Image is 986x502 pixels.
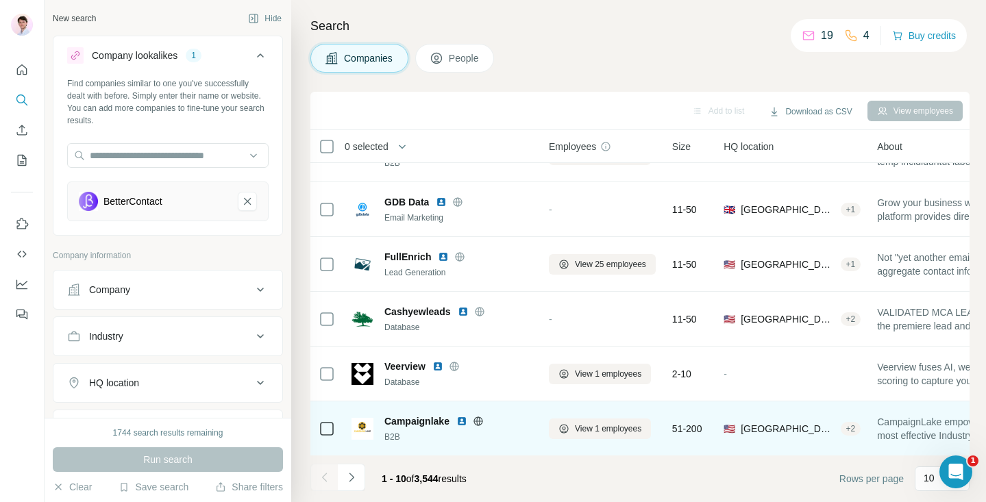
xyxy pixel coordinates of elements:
span: 11-50 [672,203,697,216]
span: GDB Data [384,195,429,209]
span: 🇺🇸 [724,312,735,326]
button: Annual revenue ($) [53,413,282,446]
button: Feedback [11,302,33,327]
img: LinkedIn logo [456,416,467,427]
span: - [549,204,552,215]
span: 0 selected [345,140,389,153]
span: Campaignlake [384,414,449,428]
span: - [724,368,727,379]
img: Logo of Veerview [352,363,373,385]
span: results [382,473,467,484]
span: Cashyewleads [384,305,451,318]
p: 4 [863,27,870,44]
img: Logo of Cashyewleads [352,308,373,330]
span: 2-10 [672,367,691,381]
span: 🇺🇸 [724,258,735,271]
div: New search [53,12,96,25]
div: Database [384,321,532,334]
h4: Search [310,16,970,36]
div: Database [384,376,532,388]
div: + 2 [841,423,861,435]
button: View 1 employees [549,364,651,384]
button: Clear [53,480,92,494]
button: Save search [119,480,188,494]
button: Industry [53,320,282,353]
span: 1 [967,455,978,466]
div: B2B [384,431,532,443]
div: + 1 [841,203,861,216]
div: HQ location [89,376,139,390]
button: View 25 employees [549,254,656,275]
img: Logo of GDB Data [352,199,373,221]
span: 11-50 [672,258,697,271]
button: Use Surfe API [11,242,33,266]
span: 51-200 [672,422,702,436]
button: Dashboard [11,272,33,297]
div: + 1 [841,258,861,271]
div: 1 [186,49,201,62]
span: Employees [549,140,596,153]
span: Veerview [384,360,426,373]
div: + 2 [841,313,861,325]
span: [GEOGRAPHIC_DATA], [US_STATE] [741,422,835,436]
div: Industry [89,329,123,343]
img: Logo of Campaignlake [352,418,373,440]
button: HQ location [53,366,282,399]
img: LinkedIn logo [458,306,469,317]
span: 1 - 10 [382,473,406,484]
img: Avatar [11,14,33,36]
button: Buy credits [892,26,956,45]
p: 10 [924,471,935,485]
div: Find companies similar to one you've successfully dealt with before. Simply enter their name or w... [67,77,269,127]
p: Company information [53,249,283,262]
span: FullEnrich [384,250,431,264]
span: 11-50 [672,312,697,326]
span: View 1 employees [575,368,641,380]
button: BetterContact-remove-button [238,192,257,211]
span: of [406,473,415,484]
span: - [549,314,552,325]
button: My lists [11,148,33,173]
div: BetterContact [103,194,162,208]
span: Rows per page [839,472,904,486]
span: Companies [344,51,394,65]
div: Email Marketing [384,212,532,224]
span: [GEOGRAPHIC_DATA], [US_STATE] [741,258,835,271]
span: 🇬🇧 [724,203,735,216]
div: 1744 search results remaining [113,427,223,439]
span: 3,544 [415,473,439,484]
iframe: Intercom live chat [939,455,972,488]
span: [GEOGRAPHIC_DATA] [741,312,835,326]
img: BetterContact-logo [79,192,98,211]
div: Lead Generation [384,266,532,279]
button: Company lookalikes1 [53,39,282,77]
span: [GEOGRAPHIC_DATA], [GEOGRAPHIC_DATA] [741,203,835,216]
p: 19 [821,27,833,44]
button: Search [11,88,33,112]
button: Hide [238,8,291,29]
img: LinkedIn logo [436,197,447,208]
span: 🇺🇸 [724,422,735,436]
button: Download as CSV [759,101,861,122]
div: Company [89,283,130,297]
span: People [449,51,480,65]
span: View 1 employees [575,423,641,435]
button: Company [53,273,282,306]
img: LinkedIn logo [438,251,449,262]
span: Size [672,140,691,153]
img: LinkedIn logo [432,361,443,372]
button: Share filters [215,480,283,494]
button: Enrich CSV [11,118,33,142]
span: About [877,140,902,153]
span: View 25 employees [575,258,646,271]
div: Company lookalikes [92,49,177,62]
img: Logo of FullEnrich [352,253,373,275]
button: View 1 employees [549,418,651,439]
button: Navigate to next page [338,464,365,491]
button: Use Surfe on LinkedIn [11,212,33,236]
span: HQ location [724,140,774,153]
button: Quick start [11,58,33,82]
